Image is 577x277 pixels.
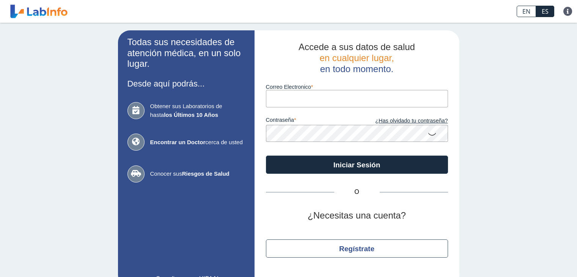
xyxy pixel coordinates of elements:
span: Conocer sus [150,170,245,178]
a: ¿Has olvidado tu contraseña? [357,117,448,125]
b: Riesgos de Salud [182,170,230,177]
h2: Todas sus necesidades de atención médica, en un solo lugar. [127,37,245,69]
span: O [334,187,380,197]
h2: ¿Necesitas una cuenta? [266,210,448,221]
a: EN [517,6,536,17]
h3: Desde aquí podrás... [127,79,245,88]
b: Encontrar un Doctor [150,139,206,145]
label: Correo Electronico [266,84,448,90]
label: contraseña [266,117,357,125]
b: los Últimos 10 Años [164,112,218,118]
a: ES [536,6,554,17]
span: cerca de usted [150,138,245,147]
span: en todo momento. [320,64,393,74]
span: en cualquier lugar, [319,53,394,63]
button: Regístrate [266,239,448,258]
span: Accede a sus datos de salud [299,42,415,52]
span: Obtener sus Laboratorios de hasta [150,102,245,119]
button: Iniciar Sesión [266,156,448,174]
